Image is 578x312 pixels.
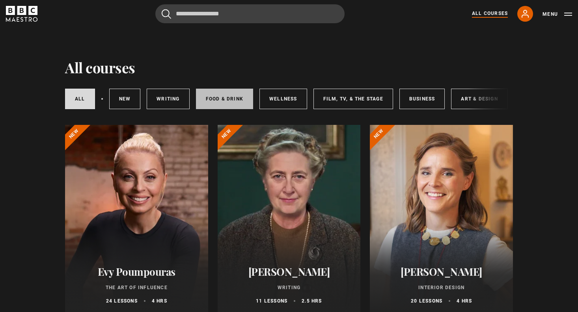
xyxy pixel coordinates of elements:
[65,89,95,109] a: All
[162,9,171,19] button: Submit the search query
[379,284,503,291] p: Interior Design
[152,297,167,305] p: 4 hrs
[411,297,442,305] p: 20 lessons
[147,89,189,109] a: Writing
[399,89,445,109] a: Business
[106,297,138,305] p: 24 lessons
[472,10,508,18] a: All Courses
[457,297,472,305] p: 4 hrs
[75,266,199,278] h2: Evy Poumpouras
[227,266,351,278] h2: [PERSON_NAME]
[256,297,287,305] p: 11 lessons
[313,89,393,109] a: Film, TV, & The Stage
[6,6,37,22] svg: BBC Maestro
[259,89,307,109] a: Wellness
[75,284,199,291] p: The Art of Influence
[451,89,507,109] a: Art & Design
[155,4,345,23] input: Search
[543,10,572,18] button: Toggle navigation
[302,297,322,305] p: 2.5 hrs
[109,89,141,109] a: New
[227,284,351,291] p: Writing
[196,89,253,109] a: Food & Drink
[65,59,135,76] h1: All courses
[379,266,503,278] h2: [PERSON_NAME]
